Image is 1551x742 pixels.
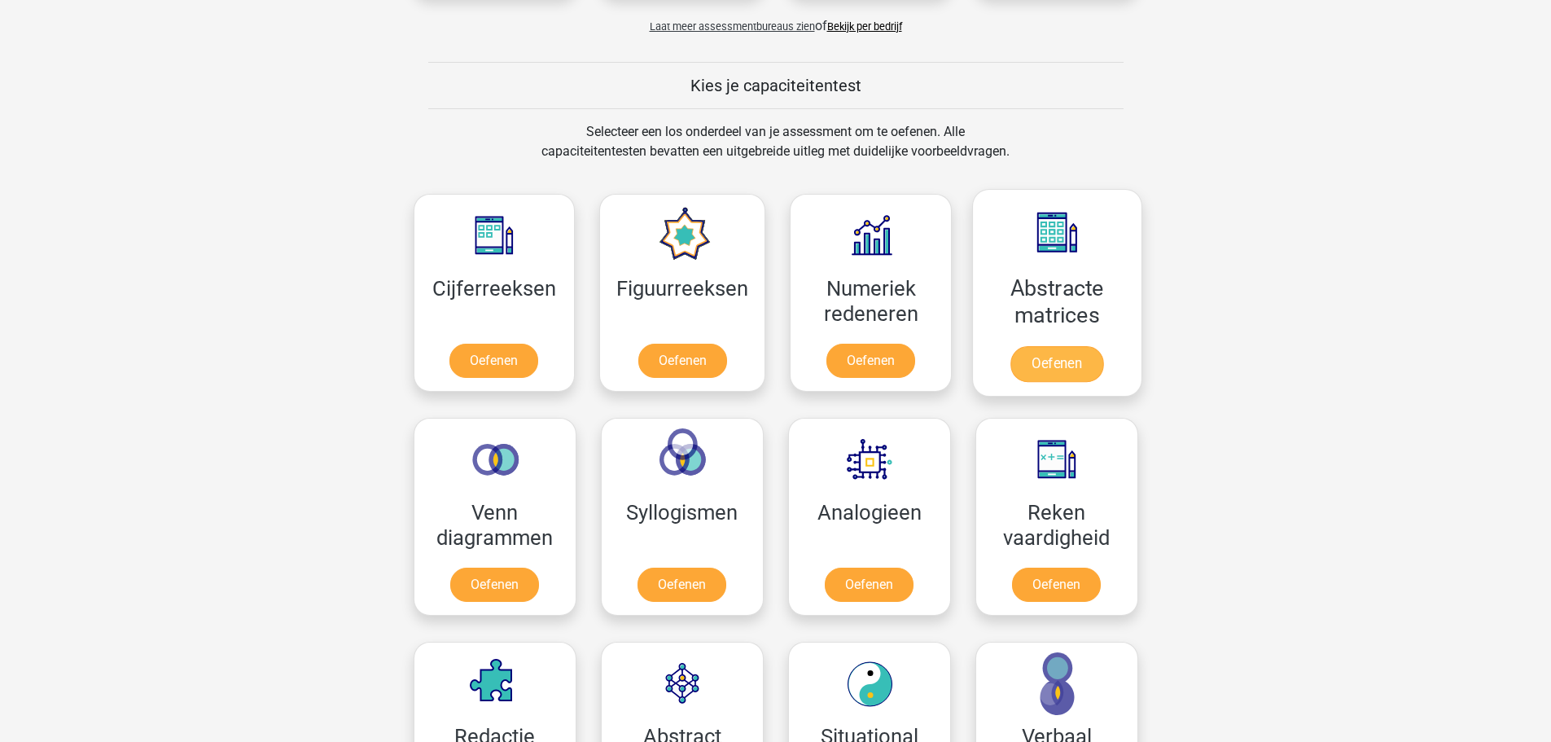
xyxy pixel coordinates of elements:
[450,568,539,602] a: Oefenen
[401,3,1150,36] div: of
[637,568,726,602] a: Oefenen
[428,76,1124,95] h5: Kies je capaciteitentest
[1012,568,1101,602] a: Oefenen
[1010,346,1103,382] a: Oefenen
[526,122,1025,181] div: Selecteer een los onderdeel van je assessment om te oefenen. Alle capaciteitentesten bevatten een...
[826,344,915,378] a: Oefenen
[650,20,815,33] span: Laat meer assessmentbureaus zien
[449,344,538,378] a: Oefenen
[825,568,914,602] a: Oefenen
[827,20,902,33] a: Bekijk per bedrijf
[638,344,727,378] a: Oefenen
